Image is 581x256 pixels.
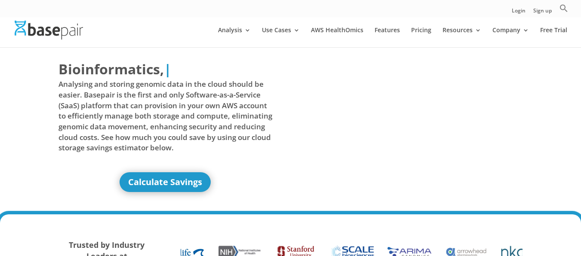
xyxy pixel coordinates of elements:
[559,4,568,12] svg: Search
[443,27,481,47] a: Resources
[492,27,529,47] a: Company
[262,27,300,47] a: Use Cases
[58,79,273,153] span: Analysing and storing genomic data in the cloud should be easier. Basepair is the first and only ...
[58,59,164,79] span: Bioinformatics,
[15,21,83,39] img: Basepair
[533,8,552,17] a: Sign up
[311,27,363,47] a: AWS HealthOmics
[120,172,211,192] a: Calculate Savings
[297,59,511,180] iframe: Basepair - NGS Analysis Simplified
[540,27,567,47] a: Free Trial
[411,27,431,47] a: Pricing
[218,27,251,47] a: Analysis
[512,8,526,17] a: Login
[164,60,172,78] span: |
[559,4,568,17] a: Search Icon Link
[375,27,400,47] a: Features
